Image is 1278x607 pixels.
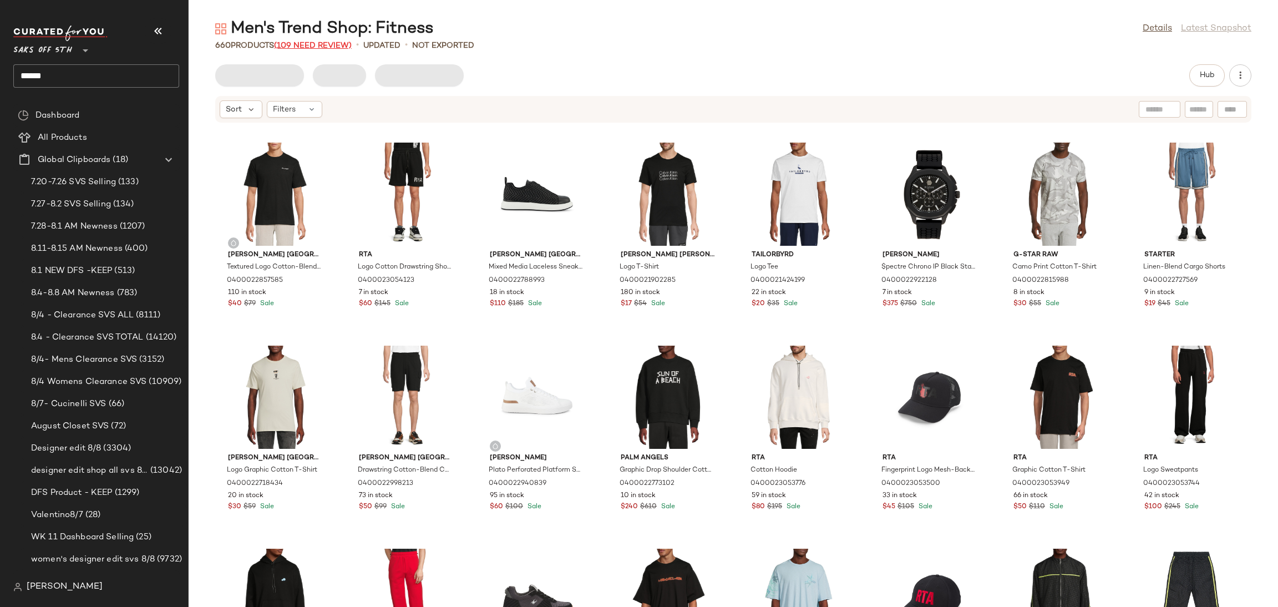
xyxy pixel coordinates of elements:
[1047,503,1063,510] span: Sale
[31,176,116,189] span: 7.20-7.26 SVS Selling
[881,276,937,286] span: 0400022922128
[83,509,101,522] span: (28)
[412,40,474,52] p: Not Exported
[258,300,274,307] span: Sale
[897,502,914,512] span: $105
[244,299,256,309] span: $79
[228,250,322,260] span: [PERSON_NAME] [GEOGRAPHIC_DATA]
[31,442,101,455] span: Designer edit 8/8
[228,299,242,309] span: $40
[274,42,352,50] span: (109 Need Review)
[144,331,177,344] span: (14120)
[1144,299,1155,309] span: $19
[215,42,231,50] span: 660
[621,288,660,298] span: 180 in stock
[374,502,387,512] span: $99
[1158,299,1170,309] span: $45
[227,262,321,272] span: Textured Logo Cotton-Blend T-Shirt
[612,346,724,449] img: 0400022773102_BLACK
[620,276,676,286] span: 0400021902285
[228,502,241,512] span: $30
[228,453,322,463] span: [PERSON_NAME] [GEOGRAPHIC_DATA]
[228,288,266,298] span: 110 in stock
[1183,503,1199,510] span: Sale
[489,466,583,476] span: Plato Perforated Platform Sneakers
[621,250,715,260] span: [PERSON_NAME] [PERSON_NAME]
[874,346,986,449] img: 0400023053500_BLACK
[490,453,584,463] span: [PERSON_NAME]
[526,300,542,307] span: Sale
[230,240,237,246] img: svg%3e
[31,420,109,433] span: August Closet SVS
[752,491,786,501] span: 59 in stock
[1043,300,1059,307] span: Sale
[782,300,798,307] span: Sale
[1029,502,1045,512] span: $110
[106,398,125,411] span: (66)
[118,220,145,233] span: (1207)
[1013,288,1044,298] span: 8 in stock
[31,265,112,277] span: 8.1 NEW DFS -KEEP
[621,453,715,463] span: Palm Angels
[123,242,148,255] span: (400)
[31,331,144,344] span: 8.4 - Clearance SVS TOTAL
[31,198,111,211] span: 7.27-8.2 SVS Selling
[31,487,113,499] span: DFS Product - KEEP
[1012,466,1086,476] span: Graphic Cotton T-Shirt
[767,502,782,512] span: $195
[883,491,917,501] span: 33 in stock
[359,453,453,463] span: [PERSON_NAME] [GEOGRAPHIC_DATA]
[620,466,714,476] span: Graphic Drop Shoulder Cotton Sweatshirt
[490,288,524,298] span: 18 in stock
[359,250,453,260] span: Rta
[215,40,352,52] div: Products
[1005,143,1117,246] img: 0400022815988_COOLGREY
[219,143,331,246] img: 0400022857585_BLACK
[31,553,155,566] span: women's designer edit svs 8/8
[743,143,855,246] img: 0400021424199_WHITE
[228,491,263,501] span: 20 in stock
[612,143,724,246] img: 0400021902285_BLACK
[505,502,523,512] span: $100
[1144,502,1162,512] span: $100
[640,502,657,512] span: $610
[767,299,779,309] span: $35
[374,299,390,309] span: $145
[883,502,895,512] span: $45
[621,299,632,309] span: $17
[489,276,545,286] span: 0400022788993
[1164,502,1180,512] span: $245
[919,300,935,307] span: Sale
[1013,299,1027,309] span: $30
[359,491,393,501] span: 73 in stock
[752,250,846,260] span: TailorByrd
[649,300,665,307] span: Sale
[363,40,400,52] p: updated
[1013,250,1108,260] span: G-Star RAW
[620,262,659,272] span: Logo T-Shirt
[38,575,78,588] span: Curations
[881,262,976,272] span: $pectre Chrono IP Black Stainless Steel & Silicone-Strap Watch/44MM
[227,276,283,286] span: 0400022857585
[1189,64,1225,87] button: Hub
[112,265,135,277] span: (513)
[1173,300,1189,307] span: Sale
[525,503,541,510] span: Sale
[1199,71,1215,80] span: Hub
[750,479,805,489] span: 0400023053776
[1012,479,1069,489] span: 0400023053949
[1143,276,1198,286] span: 0400022727569
[137,353,164,366] span: (3152)
[13,26,108,41] img: cfy_white_logo.C9jOOHJF.svg
[358,276,414,286] span: 0400023054123
[1013,491,1048,501] span: 66 in stock
[219,346,331,449] img: 0400022718434_OFFWHITE
[31,309,134,322] span: 8/4 - Clearance SVS ALL
[78,575,100,588] span: (481)
[1013,453,1108,463] span: Rta
[481,143,593,246] img: 0400022788993_BLACK
[881,466,976,476] span: Fingerprint Logo Mesh-Back Baseball Hat
[115,287,138,300] span: (783)
[1144,453,1239,463] span: Rta
[1144,250,1239,260] span: Starter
